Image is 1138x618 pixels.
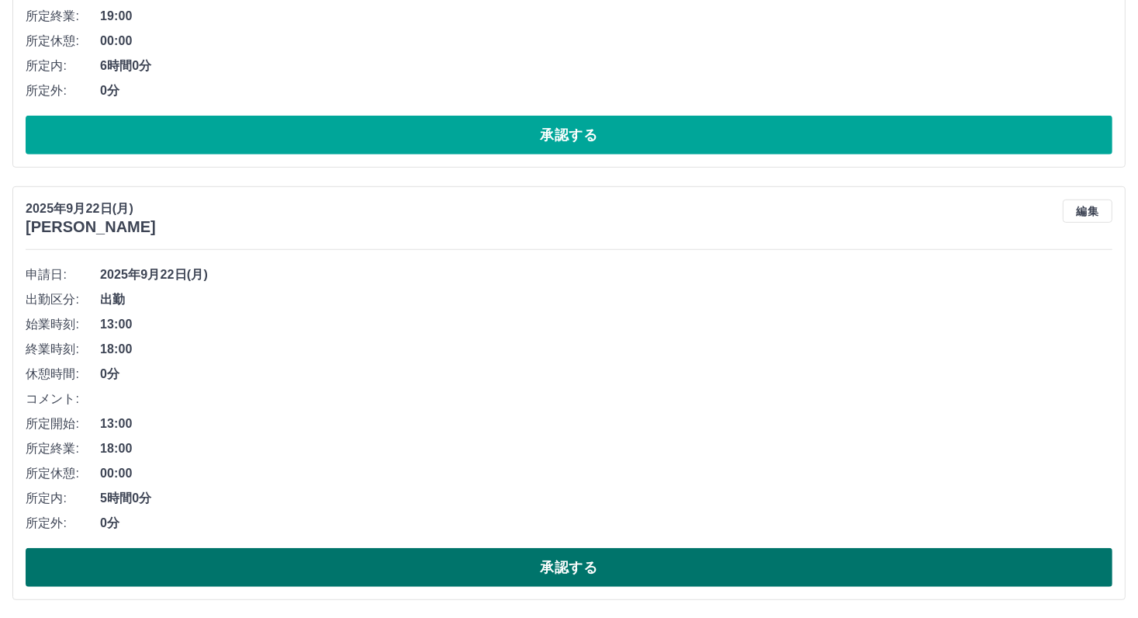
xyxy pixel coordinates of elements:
[100,266,1112,284] span: 2025年9月22日(月)
[26,365,100,384] span: 休憩時間:
[26,489,100,508] span: 所定内:
[100,464,1112,483] span: 00:00
[100,365,1112,384] span: 0分
[26,266,100,284] span: 申請日:
[26,340,100,359] span: 終業時刻:
[26,415,100,433] span: 所定開始:
[100,32,1112,50] span: 00:00
[26,464,100,483] span: 所定休憩:
[100,439,1112,458] span: 18:00
[26,82,100,100] span: 所定外:
[26,7,100,26] span: 所定終業:
[100,514,1112,533] span: 0分
[26,116,1112,154] button: 承認する
[26,200,156,218] p: 2025年9月22日(月)
[26,290,100,309] span: 出勤区分:
[100,415,1112,433] span: 13:00
[1063,200,1112,223] button: 編集
[26,439,100,458] span: 所定終業:
[100,57,1112,75] span: 6時間0分
[26,514,100,533] span: 所定外:
[100,489,1112,508] span: 5時間0分
[100,315,1112,334] span: 13:00
[100,7,1112,26] span: 19:00
[100,82,1112,100] span: 0分
[26,32,100,50] span: 所定休憩:
[100,340,1112,359] span: 18:00
[26,548,1112,587] button: 承認する
[26,57,100,75] span: 所定内:
[100,290,1112,309] span: 出勤
[26,218,156,236] h3: [PERSON_NAME]
[26,315,100,334] span: 始業時刻:
[26,390,100,408] span: コメント:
